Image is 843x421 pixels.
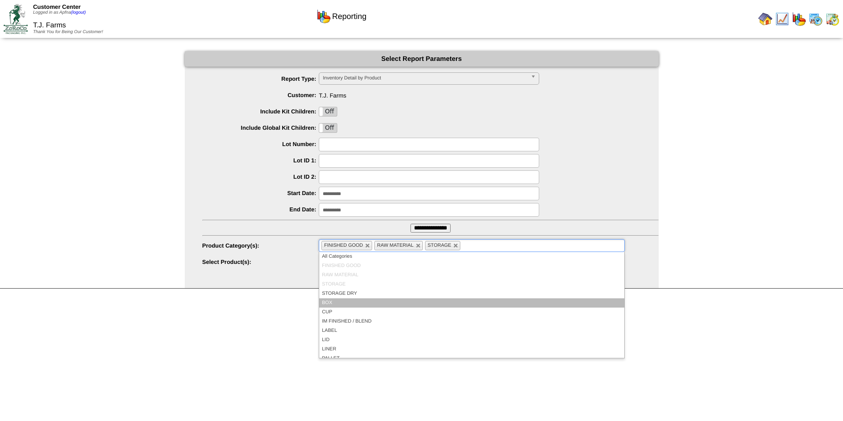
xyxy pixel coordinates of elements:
li: STORAGE [319,280,624,289]
span: Customer Center [33,4,81,10]
label: Off [319,107,337,116]
li: LABEL [319,326,624,335]
label: Select Product(s): [202,259,319,265]
label: Lot ID 2: [202,173,319,180]
li: All Categories [319,252,624,261]
label: Customer: [202,92,319,98]
div: Select Report Parameters [185,51,659,67]
li: LID [319,335,624,345]
li: IM FINISHED / BLEND [319,317,624,326]
img: calendarprod.gif [809,12,823,26]
label: Product Category(s): [202,242,319,249]
div: OnOff [319,123,337,133]
li: CUP [319,308,624,317]
img: ZoRoCo_Logo(Green%26Foil)%20jpg.webp [4,4,28,34]
li: STORAGE DRY [319,289,624,298]
span: STORAGE [428,243,451,248]
label: Lot ID 1: [202,157,319,164]
label: Include Global Kit Children: [202,124,319,131]
span: Inventory Detail by Product [323,73,527,83]
label: Report Type: [202,75,319,82]
li: FINISHED GOOD [319,261,624,271]
img: home.gif [758,12,772,26]
li: BOX [319,298,624,308]
img: graph.gif [792,12,806,26]
img: calendarinout.gif [825,12,839,26]
span: T.J. Farms [202,89,659,99]
li: RAW MATERIAL [319,271,624,280]
span: RAW MATERIAL [377,243,414,248]
img: line_graph.gif [775,12,789,26]
div: OnOff [319,107,337,117]
label: Include Kit Children: [202,108,319,115]
img: graph.gif [317,9,331,23]
span: FINISHED GOOD [324,243,363,248]
label: Lot Number: [202,141,319,147]
span: Logged in as Apfna [33,10,86,15]
a: (logout) [71,10,86,15]
label: Off [319,124,337,132]
label: Start Date: [202,190,319,196]
span: Reporting [332,12,366,21]
div: Please Wait [202,256,659,290]
li: LINER [319,345,624,354]
li: PALLET [319,354,624,363]
span: T.J. Farms [33,22,66,29]
span: Thank You for Being Our Customer! [33,30,103,34]
label: End Date: [202,206,319,213]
